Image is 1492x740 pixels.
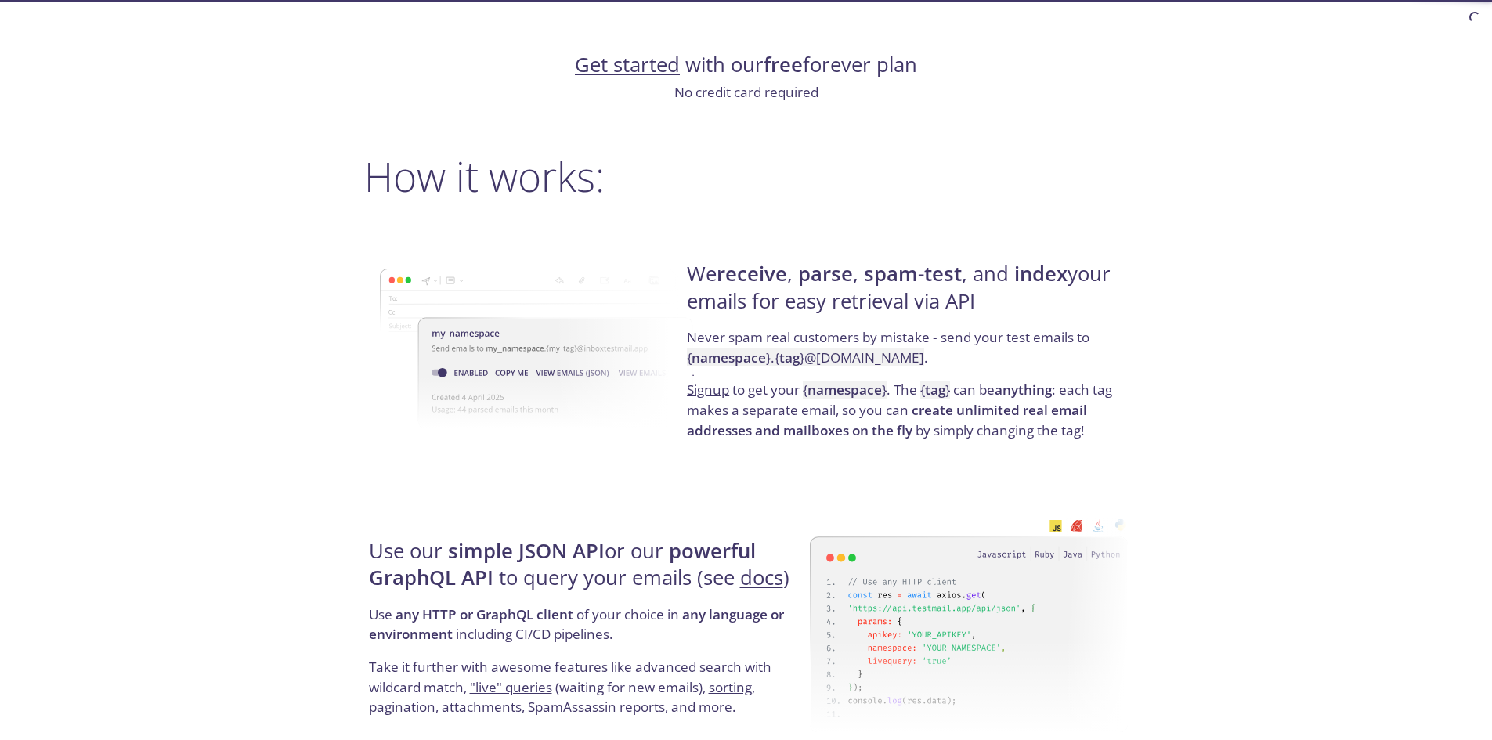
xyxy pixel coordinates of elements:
[995,381,1052,399] strong: anything
[470,678,552,696] a: "live" queries
[364,52,1129,78] h4: with our forever plan
[699,698,732,716] a: more
[920,381,950,399] code: { }
[740,564,783,591] a: docs
[687,381,729,399] a: Signup
[779,348,800,366] strong: tag
[396,605,573,623] strong: any HTTP or GraphQL client
[764,51,803,78] strong: free
[925,381,945,399] strong: tag
[369,537,756,591] strong: powerful GraphQL API
[635,658,742,676] a: advanced search
[807,381,882,399] strong: namespace
[1014,260,1068,287] strong: index
[798,260,853,287] strong: parse
[364,153,1129,200] h2: How it works:
[369,657,805,717] p: Take it further with awesome features like with wildcard match, (waiting for new emails), , , att...
[717,260,787,287] strong: receive
[687,327,1123,380] p: Never spam real customers by mistake - send your test emails to .
[369,698,435,716] a: pagination
[369,605,805,657] p: Use of your choice in including CI/CD pipelines.
[687,380,1123,440] p: to get your . The can be : each tag makes a separate email, so you can by simply changing the tag!
[687,348,924,366] code: { } . { } @[DOMAIN_NAME]
[803,381,887,399] code: { }
[692,348,766,366] strong: namespace
[380,225,699,472] img: namespace-image
[709,678,752,696] a: sorting
[687,261,1123,327] h4: We , , , and your emails for easy retrieval via API
[448,537,605,565] strong: simple JSON API
[364,82,1129,103] p: No credit card required
[864,260,962,287] strong: spam-test
[687,401,1087,439] strong: create unlimited real email addresses and mailboxes on the fly
[575,51,680,78] a: Get started
[369,538,805,605] h4: Use our or our to query your emails (see )
[369,605,784,644] strong: any language or environment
